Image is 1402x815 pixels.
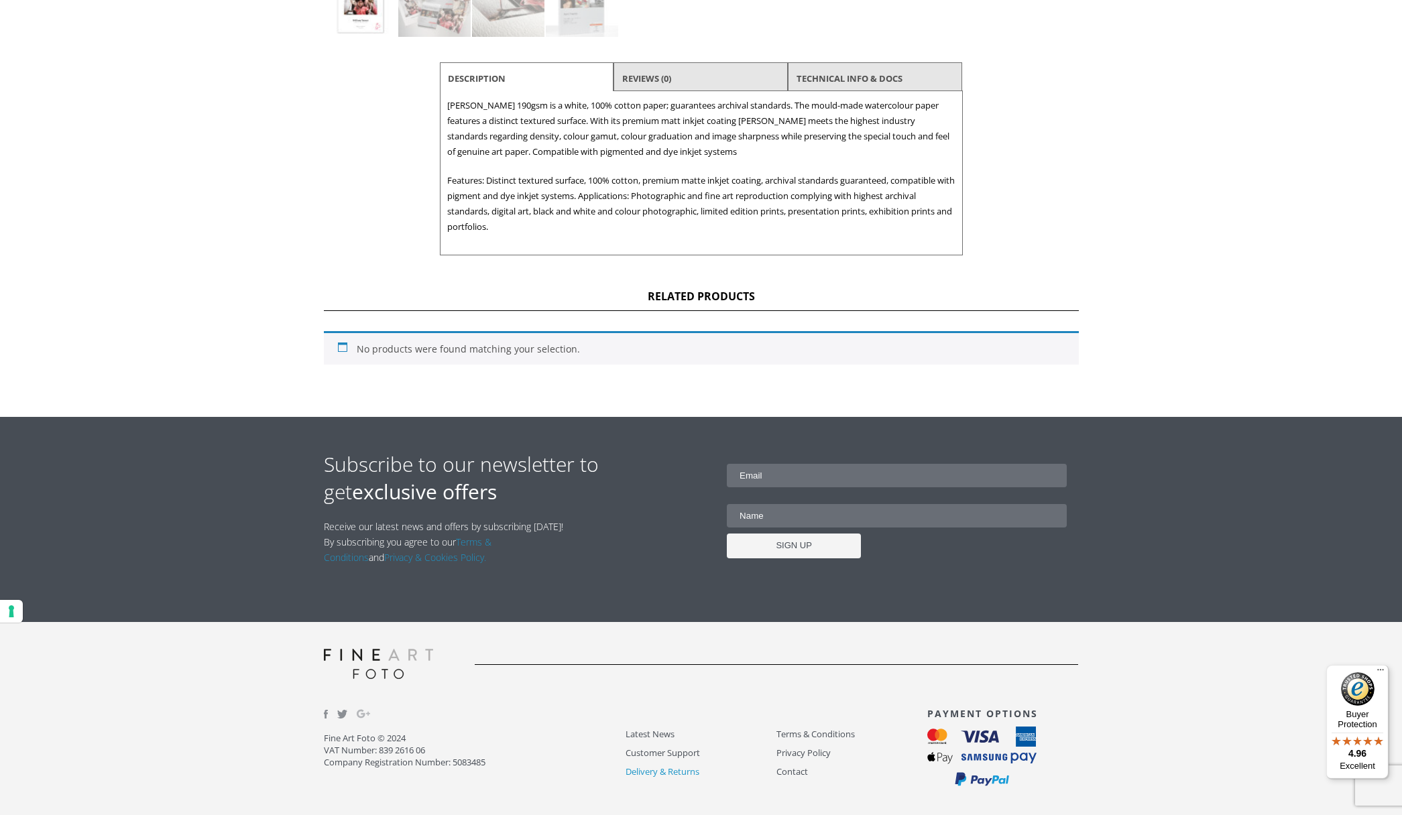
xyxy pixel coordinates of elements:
[448,66,506,90] a: Description
[1372,665,1389,681] button: Menu
[1326,761,1389,771] p: Excellent
[927,727,1037,787] img: payment_options.svg
[626,764,776,779] a: Delivery & Returns
[727,464,1067,487] input: Email
[727,534,861,558] input: SIGN UP
[324,519,571,565] p: Receive our latest news and offers by subscribing [DATE]! By subscribing you agree to our and
[727,504,1067,527] input: Name
[447,173,955,235] p: Features: Distinct textured surface, 100% cotton, premium matte inkjet coating, archival standard...
[626,745,776,761] a: Customer Support
[1348,748,1366,759] span: 4.96
[324,450,701,505] h2: Subscribe to our newsletter to get
[1341,672,1375,706] img: Trusted Shops Trustmark
[776,764,927,779] a: Contact
[927,707,1078,720] h3: PAYMENT OPTIONS
[1326,665,1389,779] button: Trusted Shops TrustmarkBuyer Protection4.96Excellent
[776,745,927,761] a: Privacy Policy
[324,732,626,768] p: Fine Art Foto © 2024 VAT Number: 839 2616 06 Company Registration Number: 5083485
[324,649,434,679] img: logo-grey.svg
[626,727,776,742] a: Latest News
[447,98,955,160] p: [PERSON_NAME] 190gsm is a white, 100% cotton paper; guarantees archival standards. The mould-made...
[776,727,927,742] a: Terms & Conditions
[797,66,902,90] a: TECHNICAL INFO & DOCS
[324,710,328,718] img: facebook.svg
[352,478,497,505] strong: exclusive offers
[324,331,1079,365] div: No products were found matching your selection.
[337,710,348,718] img: twitter.svg
[357,707,370,720] img: Google_Plus.svg
[1326,709,1389,729] p: Buyer Protection
[384,551,486,564] a: Privacy & Cookies Policy.
[324,289,1079,311] h2: Related products
[622,66,671,90] a: Reviews (0)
